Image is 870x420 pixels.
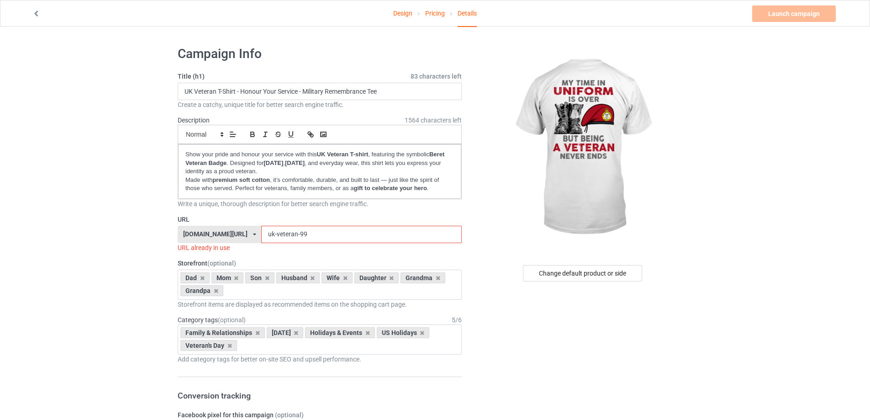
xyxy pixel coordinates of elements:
[185,151,446,166] strong: Beret Veteran Badge
[276,272,320,283] div: Husband
[523,265,642,282] div: Change default product or side
[218,316,246,324] span: (optional)
[178,199,462,208] div: Write a unique, thorough description for better search engine traffic.
[452,315,462,324] div: 5 / 6
[178,355,462,364] div: Add category tags for better on-site SEO and upsell performance.
[211,272,244,283] div: Mom
[180,272,210,283] div: Dad
[285,159,305,166] strong: [DATE]
[354,272,399,283] div: Daughter
[180,285,223,296] div: Grandpa
[178,300,462,309] div: Storefront items are displayed as recommended items on the shopping cart page.
[180,327,265,338] div: Family & Relationships
[264,159,283,166] strong: [DATE]
[245,272,274,283] div: Son
[185,176,454,193] p: Made with , it’s comfortable, durable, and built to last — just like the spirit of those who serv...
[178,315,246,324] label: Category tags
[458,0,477,27] div: Details
[405,116,462,125] span: 1564 characters left
[183,231,248,237] div: [DOMAIN_NAME][URL]
[353,185,427,191] strong: gift to celebrate your hero
[317,151,369,158] strong: UK Veteran T-shirt
[178,117,210,124] label: Description
[178,72,462,81] label: Title (h1)
[178,243,462,252] div: URL already in use
[178,215,462,224] label: URL
[180,340,237,351] div: Veteran's Day
[275,411,304,419] span: (optional)
[305,327,375,338] div: Holidays & Events
[178,410,462,420] label: Facebook pixel for this campaign
[393,0,412,26] a: Design
[401,272,445,283] div: Grandma
[425,0,445,26] a: Pricing
[178,100,462,109] div: Create a catchy, unique title for better search engine traffic.
[178,390,462,401] h3: Conversion tracking
[207,260,236,267] span: (optional)
[178,46,462,62] h1: Campaign Info
[267,327,304,338] div: [DATE]
[212,176,270,183] strong: premium soft cotton
[185,150,454,176] p: Show your pride and honour your service with this , featuring the symbolic . Designed for , , and...
[377,327,430,338] div: US Holidays
[322,272,353,283] div: Wife
[411,72,462,81] span: 83 characters left
[178,259,462,268] label: Storefront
